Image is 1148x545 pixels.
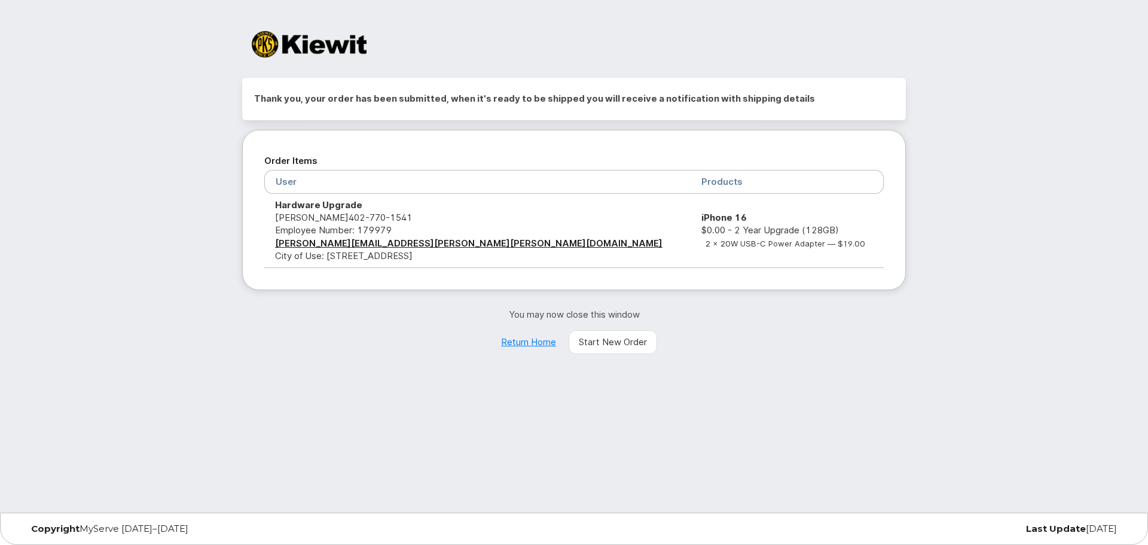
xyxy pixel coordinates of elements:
[1026,523,1086,534] strong: Last Update
[706,239,865,248] small: 2 x 20W USB-C Power Adapter — $19.00
[691,194,884,268] td: $0.00 - 2 Year Upgrade (128GB)
[758,524,1126,534] div: [DATE]
[701,212,747,223] strong: iPhone 16
[252,31,367,57] img: Kiewit Corporation
[264,170,691,193] th: User
[1096,493,1139,536] iframe: Messenger Launcher
[264,152,884,170] h2: Order Items
[386,212,413,223] span: 1541
[569,330,657,354] a: Start New Order
[275,238,662,249] a: [PERSON_NAME][EMAIL_ADDRESS][PERSON_NAME][PERSON_NAME][DOMAIN_NAME]
[349,212,413,223] span: 402
[275,199,362,211] strong: Hardware Upgrade
[31,523,80,534] strong: Copyright
[254,90,894,108] h2: Thank you, your order has been submitted, when it's ready to be shipped you will receive a notifi...
[365,212,386,223] span: 770
[22,524,390,534] div: MyServe [DATE]–[DATE]
[691,170,884,193] th: Products
[264,194,691,268] td: [PERSON_NAME] City of Use: [STREET_ADDRESS]
[242,308,906,321] p: You may now close this window
[491,330,566,354] a: Return Home
[275,224,392,236] span: Employee Number: 179979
